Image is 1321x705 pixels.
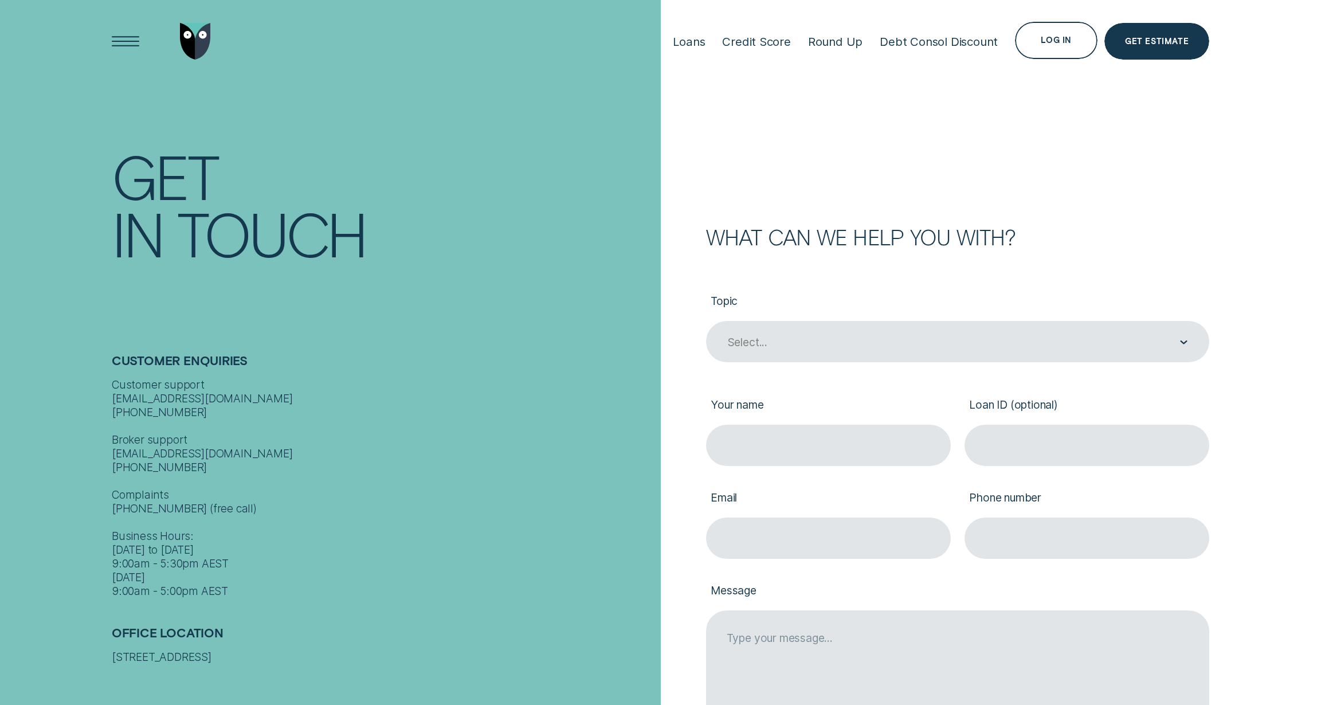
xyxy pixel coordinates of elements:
div: Customer support [EMAIL_ADDRESS][DOMAIN_NAME] [PHONE_NUMBER] Broker support [EMAIL_ADDRESS][DOMAI... [112,378,654,598]
div: Credit Score [722,34,791,49]
h2: Customer Enquiries [112,353,654,378]
div: [STREET_ADDRESS] [112,650,654,664]
label: Loan ID (optional) [965,386,1209,424]
label: Email [706,480,951,518]
div: Debt Consol Discount [880,34,998,49]
div: Get [112,147,217,204]
div: Loans [673,34,705,49]
button: Log in [1015,22,1097,59]
label: Your name [706,386,951,424]
h1: Get In Touch [112,147,654,262]
label: Topic [706,283,1209,321]
div: Touch [177,204,366,261]
div: Round Up [808,34,863,49]
div: In [112,204,163,261]
a: Get Estimate [1104,23,1209,60]
h2: Office Location [112,625,654,650]
img: Wisr [180,23,211,60]
label: Phone number [965,480,1209,518]
h2: What can we help you with? [706,227,1209,248]
div: Select... [728,335,767,349]
button: Open Menu [107,23,144,60]
label: Message [706,573,1209,610]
